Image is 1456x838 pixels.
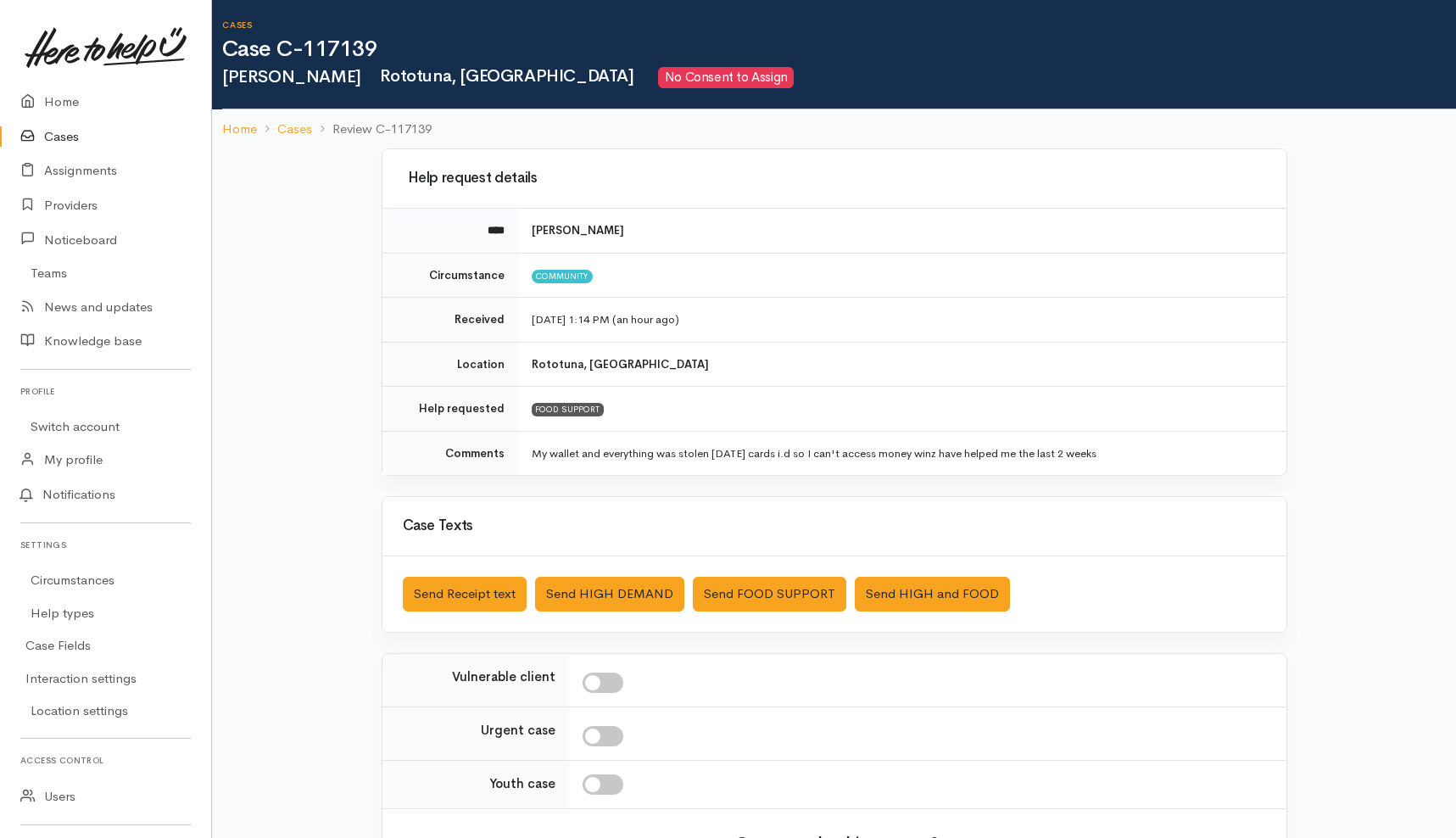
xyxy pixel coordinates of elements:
[382,253,518,298] td: Circumstance
[371,65,634,87] span: Rototuna, [GEOGRAPHIC_DATA]
[855,577,1010,612] button: Send HIGH and FOOD
[382,431,518,475] td: Comments
[693,577,846,612] button: Send FOOD SUPPORT
[403,518,1266,534] h3: Case Texts
[382,387,518,432] td: Help requested
[532,270,594,283] span: Community
[20,380,191,403] h6: Profile
[212,109,1456,149] nav: breadcrumb
[535,577,684,612] button: Send HIGH DEMAND
[20,749,191,772] h6: Access control
[452,668,555,687] label: Vulnerable client
[658,67,794,88] span: No Consent to Assign
[382,298,518,343] td: Received
[489,774,555,794] label: Youth case
[222,120,257,139] a: Home
[403,577,527,612] button: Send Receipt text
[222,37,1456,62] h1: Case C-117139
[382,342,518,387] td: Location
[532,403,605,416] div: FOOD SUPPORT
[403,170,1266,187] h3: Help request details
[222,67,1456,88] h2: [PERSON_NAME]
[518,431,1286,475] td: My wallet and everything was stolen [DATE] cards i.d so I can't access money winz have helped me ...
[312,120,432,139] li: Review C-117139
[481,721,555,740] label: Urgent case
[532,223,624,237] b: [PERSON_NAME]
[222,20,1456,30] h6: Cases
[20,534,191,556] h6: Settings
[532,357,709,372] b: Rototuna, [GEOGRAPHIC_DATA]
[518,298,1286,343] td: [DATE] 1:14 PM (an hour ago)
[277,120,312,139] a: Cases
